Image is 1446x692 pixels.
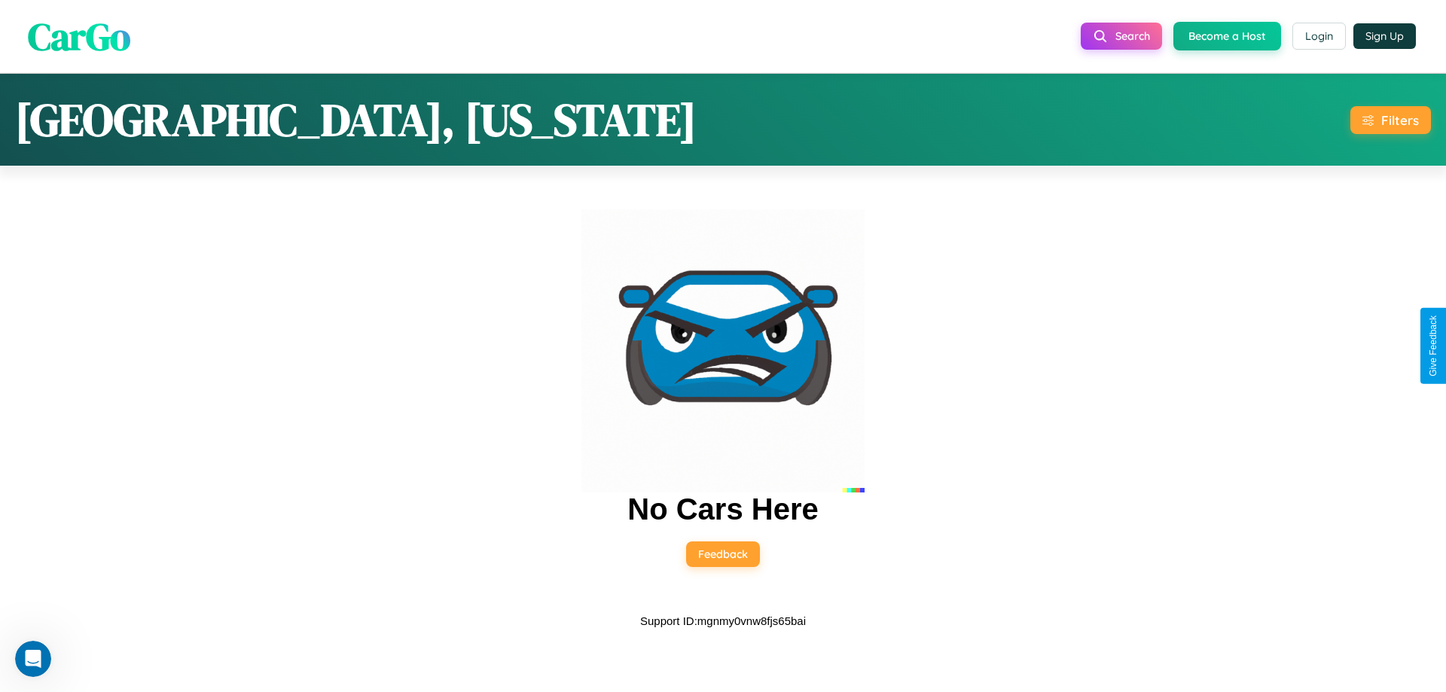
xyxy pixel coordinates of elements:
p: Support ID: mgnmy0vnw8fjs65bai [640,611,806,631]
button: Become a Host [1173,22,1281,50]
div: Filters [1381,112,1419,128]
button: Login [1292,23,1346,50]
h2: No Cars Here [627,492,818,526]
button: Sign Up [1353,23,1416,49]
button: Search [1081,23,1162,50]
span: CarGo [28,10,130,62]
div: Give Feedback [1428,316,1438,376]
span: Search [1115,29,1150,43]
button: Feedback [686,541,760,567]
img: car [581,209,865,492]
button: Filters [1350,106,1431,134]
h1: [GEOGRAPHIC_DATA], [US_STATE] [15,89,697,151]
iframe: Intercom live chat [15,641,51,677]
